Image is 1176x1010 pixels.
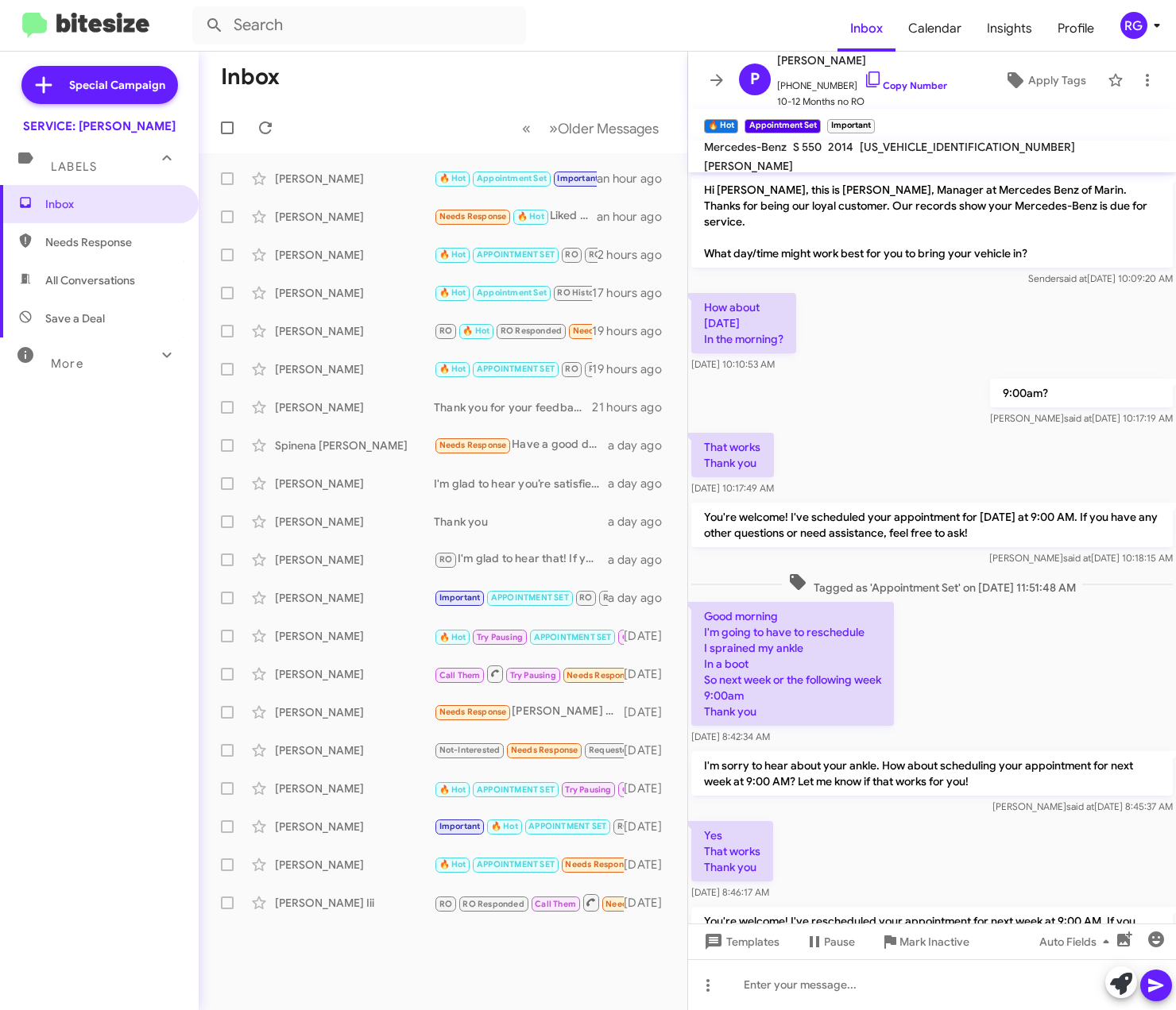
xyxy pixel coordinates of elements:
[275,285,434,301] div: [PERSON_NAME]
[477,632,523,642] span: Try Pausing
[434,703,624,721] div: [PERSON_NAME] -- on a scale of 1 to 10 my experience has been a ZERO. Please talk to Nic. My sati...
[517,211,544,222] span: 🔥 Hot
[275,781,434,796] div: [PERSON_NAME]
[513,112,668,145] nav: Page navigation example
[579,592,592,603] span: RO
[275,895,434,911] div: [PERSON_NAME] Iii
[275,742,434,758] div: [PERSON_NAME]
[598,247,675,263] div: 2 hours ago
[608,476,675,492] div: a day ago
[838,6,896,52] a: Inbox
[1107,12,1159,39] button: RG
[608,552,675,568] div: a day ago
[974,6,1045,52] a: Insights
[434,664,624,684] div: Hi yes it was good. They do need to issue a credit for a service that I was billed for that they ...
[275,399,434,415] div: [PERSON_NAME]
[624,857,675,873] div: [DATE]
[1039,927,1116,956] span: Auto Fields
[557,287,604,298] span: RO Historic
[275,704,434,720] div: [PERSON_NAME]
[565,859,632,869] span: Needs Response
[221,64,280,90] h1: Inbox
[275,666,434,682] div: [PERSON_NAME]
[434,476,608,492] div: I'm glad to hear you’re satisfied! If you need any future maintenance or repairs, feel free to re...
[434,588,608,607] div: Hi [PERSON_NAME], thank you for your feedback. I’m sorry to hear about the issues you’ve experien...
[896,6,974,52] span: Calendar
[990,379,1173,407] p: 9:00am?
[1045,6,1107,52] a: Profile
[275,438,434,453] div: Spinena [PERSON_NAME]
[511,745,578,755] span: Needs Response
[434,514,608,530] div: Thank you
[605,899,673,909] span: Needs Response
[45,196,180,212] span: Inbox
[1063,552,1091,564] span: said at
[534,632,612,642] span: APPOINTMENT SET
[1059,272,1087,284] span: said at
[624,704,675,720] div: [DATE]
[1120,12,1147,39] div: RG
[989,552,1173,564] span: [PERSON_NAME] [DATE] 10:18:15 AM
[691,751,1173,796] p: I'm sorry to hear about your ankle. How about scheduling your appointment for next week at 9:00 A...
[565,249,578,260] span: RO
[592,285,675,301] div: 17 hours ago
[1028,66,1086,94] span: Apply Tags
[477,859,555,869] span: APPOINTMENT SET
[45,272,135,288] span: All Conversations
[434,626,624,646] div: Honestly no it's always something that needs to be done I was going to see if it can be traded in
[51,357,83,371] span: More
[691,907,1173,951] p: You're welcome! I've rescheduled your appointment for next week at 9:00 AM. If you need further a...
[45,234,180,250] span: Needs Response
[597,171,675,187] div: an hour ago
[439,821,481,831] span: Important
[275,247,434,263] div: [PERSON_NAME]
[434,360,592,378] div: You're welcome! We're glad to hear that you had an excellent experience. If you need any further ...
[691,433,774,477] p: That works Thank you
[439,211,507,222] span: Needs Response
[439,670,481,680] span: Call Them
[69,77,165,93] span: Special Campaign
[434,207,597,226] div: Liked “I'm glad to hear that you were satisfied with the service and that your experience was pos...
[592,399,675,415] div: 21 hours ago
[899,927,969,956] span: Mark Inactive
[624,628,675,644] div: [DATE]
[989,66,1100,94] button: Apply Tags
[589,249,650,260] span: RO Responded
[624,895,675,911] div: [DATE]
[622,632,663,642] span: Call Them
[275,857,434,873] div: [PERSON_NAME]
[477,364,555,374] span: APPOINTMENT SET
[745,119,820,133] small: Appointment Set
[434,855,624,873] div: [PERSON_NAME], my tire light is on however the tire pressure is correct. Can I turn it off?
[21,66,178,104] a: Special Campaign
[1066,800,1094,812] span: said at
[691,731,770,742] span: [DATE] 8:42:34 AM
[535,899,576,909] span: Call Them
[439,326,452,336] span: RO
[567,670,634,680] span: Needs Response
[522,118,531,138] span: «
[477,173,547,183] span: Appointment Set
[434,892,624,912] div: Inbound Call
[691,886,769,898] span: [DATE] 8:46:17 AM
[1064,412,1092,424] span: said at
[439,784,466,795] span: 🔥 Hot
[990,412,1173,424] span: [PERSON_NAME] [DATE] 10:17:19 AM
[491,821,518,831] span: 🔥 Hot
[592,323,675,339] div: 19 hours ago
[501,326,562,336] span: RO Responded
[565,364,578,374] span: RO
[275,476,434,492] div: [PERSON_NAME]
[275,361,434,377] div: [PERSON_NAME]
[434,245,598,264] div: Le gustó “You're welcome! If you need any more assistance or want to schedule future services, ju...
[592,361,675,377] div: 19 hours ago
[491,592,569,603] span: APPOINTMENT SET
[624,666,675,682] div: [DATE]
[828,140,853,154] span: 2014
[462,326,489,336] span: 🔥 Hot
[701,927,779,956] span: Templates
[439,287,466,298] span: 🔥 Hot
[827,119,875,133] small: Important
